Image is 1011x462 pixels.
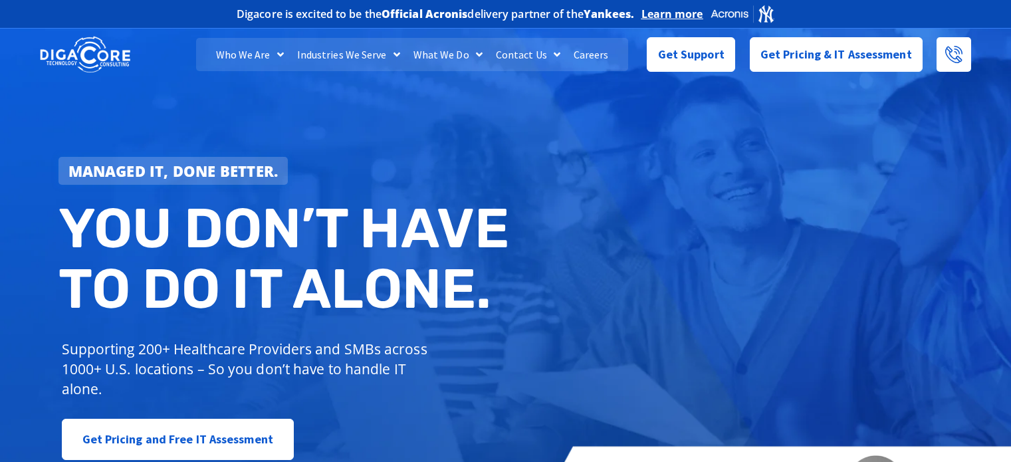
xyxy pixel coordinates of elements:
[62,419,294,460] a: Get Pricing and Free IT Assessment
[62,339,433,399] p: Supporting 200+ Healthcare Providers and SMBs across 1000+ U.S. locations – So you don’t have to ...
[760,41,912,68] span: Get Pricing & IT Assessment
[489,38,567,71] a: Contact Us
[641,7,703,21] a: Learn more
[58,198,516,320] h2: You don’t have to do IT alone.
[290,38,407,71] a: Industries We Serve
[237,9,635,19] h2: Digacore is excited to be the delivery partner of the
[567,38,616,71] a: Careers
[584,7,635,21] b: Yankees.
[82,426,273,453] span: Get Pricing and Free IT Assessment
[58,157,288,185] a: Managed IT, done better.
[710,4,775,23] img: Acronis
[647,37,735,72] a: Get Support
[196,38,628,71] nav: Menu
[407,38,489,71] a: What We Do
[658,41,725,68] span: Get Support
[68,161,279,181] strong: Managed IT, done better.
[209,38,290,71] a: Who We Are
[750,37,923,72] a: Get Pricing & IT Assessment
[382,7,468,21] b: Official Acronis
[40,35,130,74] img: DigaCore Technology Consulting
